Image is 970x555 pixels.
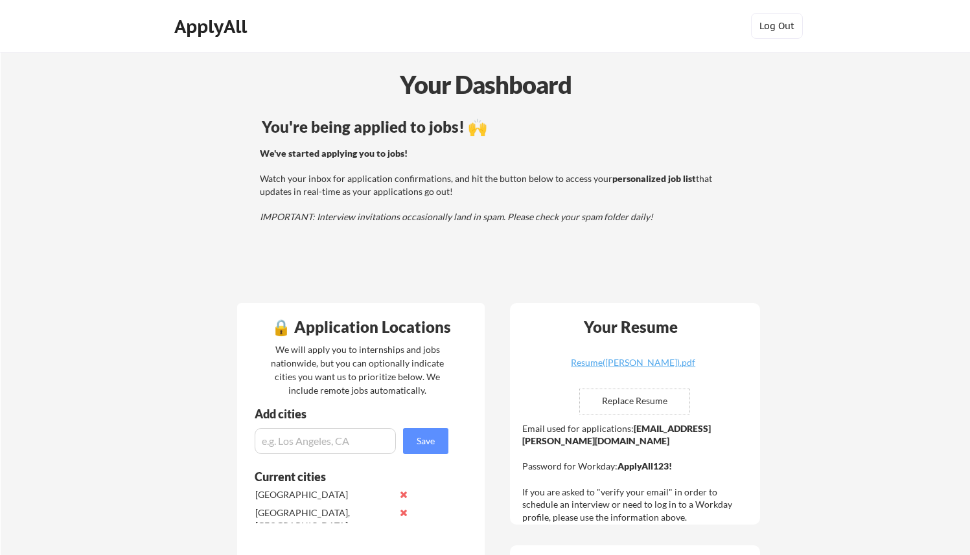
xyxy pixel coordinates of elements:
[612,173,696,184] strong: personalized job list
[262,119,729,135] div: You're being applied to jobs! 🙌
[260,211,653,222] em: IMPORTANT: Interview invitations occasionally land in spam. Please check your spam folder daily!
[255,471,434,482] div: Current cities
[260,148,408,159] strong: We've started applying you to jobs!
[240,319,481,335] div: 🔒 Application Locations
[403,428,448,454] button: Save
[522,422,751,524] div: Email used for applications: Password for Workday: If you are asked to "verify your email" in ord...
[255,428,396,454] input: e.g. Los Angeles, CA
[751,13,803,39] button: Log Out
[556,358,710,367] div: Resume([PERSON_NAME]).pdf
[618,460,672,471] strong: ApplyAll123!
[1,66,970,103] div: Your Dashboard
[255,488,392,501] div: [GEOGRAPHIC_DATA]
[255,408,452,420] div: Add cities
[556,358,710,378] a: Resume([PERSON_NAME]).pdf
[268,343,446,397] div: We will apply you to internships and jobs nationwide, but you can optionally indicate cities you ...
[174,16,251,38] div: ApplyAll
[255,506,392,532] div: [GEOGRAPHIC_DATA], [GEOGRAPHIC_DATA]
[260,147,727,223] div: Watch your inbox for application confirmations, and hit the button below to access your that upda...
[566,319,695,335] div: Your Resume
